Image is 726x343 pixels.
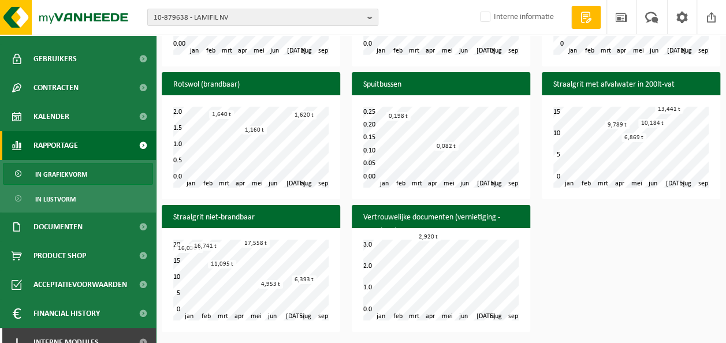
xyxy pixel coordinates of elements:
[33,44,77,73] span: Gebruikers
[292,275,317,284] div: 6,393 t
[208,260,236,269] div: 11,095 t
[33,73,79,102] span: Contracten
[162,205,340,230] h3: Straalgrit niet-brandbaar
[621,133,646,142] div: 6,869 t
[434,142,459,151] div: 0,082 t
[35,188,76,210] span: In lijstvorm
[542,72,720,98] h3: Straalgrit met afvalwater in 200lt-vat
[292,111,317,120] div: 1,620 t
[33,241,86,270] span: Product Shop
[605,121,630,129] div: 9,789 t
[638,119,667,128] div: 10,184 t
[416,233,441,241] div: 2,920 t
[655,105,683,114] div: 13,441 t
[352,205,530,244] h3: Vertrouwelijke documenten (vernietiging - recyclage)
[209,110,234,119] div: 1,640 t
[154,9,363,27] span: 10-879638 - LAMIFIL NV
[258,280,283,289] div: 4,953 t
[242,126,267,135] div: 1,160 t
[191,242,219,251] div: 16,741 t
[175,244,203,253] div: 16,030 t
[162,72,340,98] h3: Rotswol (brandbaar)
[33,131,78,160] span: Rapportage
[33,299,100,328] span: Financial History
[478,9,554,26] label: Interne informatie
[147,9,378,26] button: 10-879638 - LAMIFIL NV
[386,112,411,121] div: 0,198 t
[3,163,153,185] a: In grafiekvorm
[33,102,69,131] span: Kalender
[35,163,87,185] span: In grafiekvorm
[3,188,153,210] a: In lijstvorm
[241,239,270,248] div: 17,558 t
[352,72,530,98] h3: Spuitbussen
[33,212,83,241] span: Documenten
[33,270,127,299] span: Acceptatievoorwaarden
